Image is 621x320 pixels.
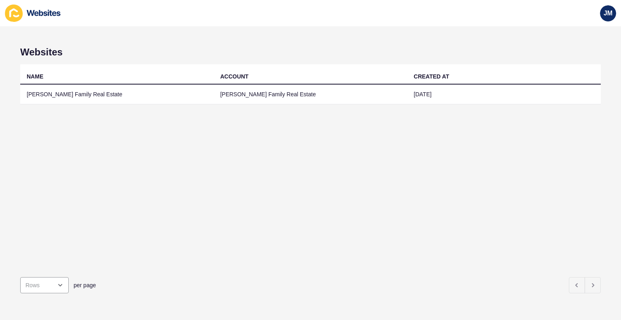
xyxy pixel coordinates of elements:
[220,72,249,81] div: ACCOUNT
[27,72,43,81] div: NAME
[20,47,601,58] h1: Websites
[604,9,613,17] span: JM
[407,85,601,104] td: [DATE]
[74,281,96,289] span: per page
[414,72,449,81] div: CREATED AT
[214,85,408,104] td: [PERSON_NAME] Family Real Estate
[20,85,214,104] td: [PERSON_NAME] Family Real Estate
[20,277,69,293] div: open menu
